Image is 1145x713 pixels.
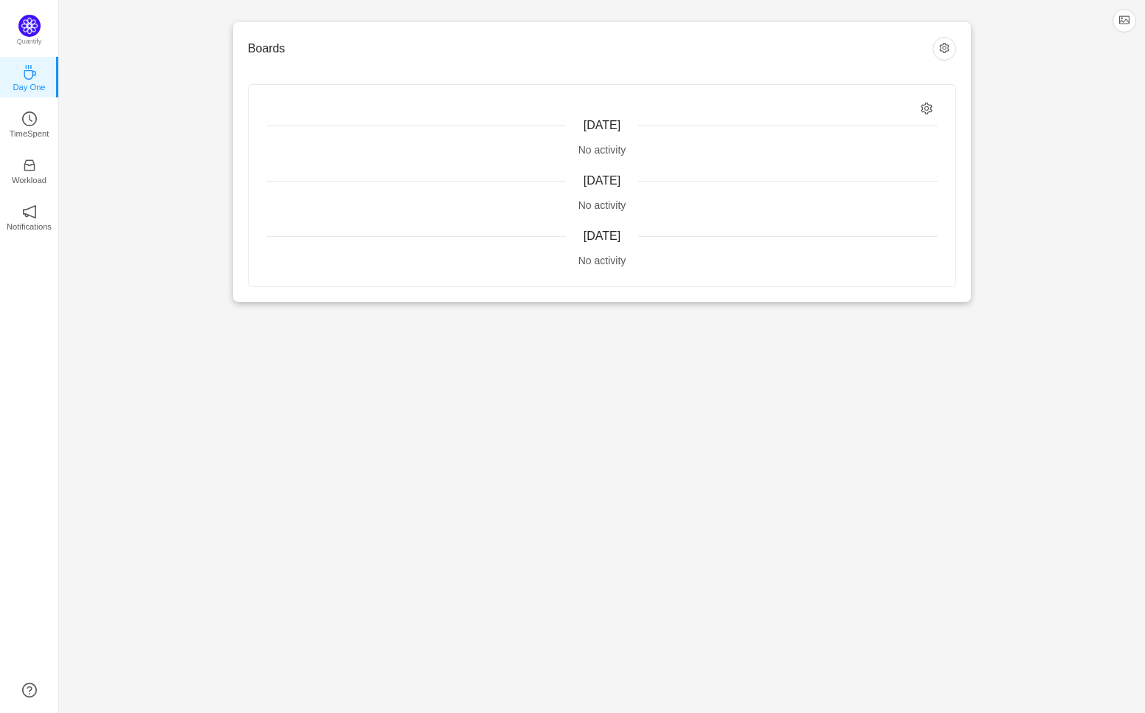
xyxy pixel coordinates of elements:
[248,41,933,56] h3: Boards
[1113,9,1136,32] button: icon: picture
[22,65,37,80] i: icon: coffee
[933,37,956,61] button: icon: setting
[22,204,37,219] i: icon: notification
[13,80,45,94] p: Day One
[584,230,620,242] span: [DATE]
[17,37,42,47] p: Quantify
[22,116,37,131] a: icon: clock-circleTimeSpent
[22,111,37,126] i: icon: clock-circle
[266,253,938,269] div: No activity
[921,103,933,115] i: icon: setting
[22,158,37,173] i: icon: inbox
[584,174,620,187] span: [DATE]
[18,15,41,37] img: Quantify
[22,162,37,177] a: icon: inboxWorkload
[22,209,37,224] a: icon: notificationNotifications
[22,69,37,84] a: icon: coffeeDay One
[266,142,938,158] div: No activity
[266,198,938,213] div: No activity
[22,683,37,697] a: icon: question-circle
[7,220,52,233] p: Notifications
[10,127,49,140] p: TimeSpent
[584,119,620,131] span: [DATE]
[12,173,46,187] p: Workload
